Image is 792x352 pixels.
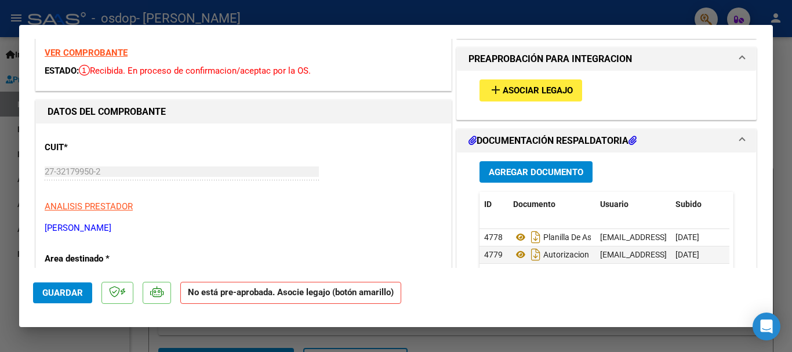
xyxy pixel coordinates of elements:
[457,48,756,71] mat-expansion-panel-header: PREAPROBACIÓN PARA INTEGRACION
[468,134,637,148] h1: DOCUMENTACIÓN RESPALDATORIA
[48,106,166,117] strong: DATOS DEL COMPROBANTE
[79,66,311,76] span: Recibida. En proceso de confirmacion/aceptac por la OS.
[479,161,593,183] button: Agregar Documento
[484,233,503,242] span: 4778
[45,252,164,266] p: Area destinado *
[528,245,543,264] i: Descargar documento
[600,199,628,209] span: Usuario
[508,192,595,217] datatable-header-cell: Documento
[45,66,79,76] span: ESTADO:
[503,86,573,96] span: Asociar Legajo
[33,282,92,303] button: Guardar
[479,192,508,217] datatable-header-cell: ID
[729,192,787,217] datatable-header-cell: Acción
[489,83,503,97] mat-icon: add
[42,288,83,298] span: Guardar
[45,48,128,58] a: VER COMPROBANTE
[45,141,164,154] p: CUIT
[45,201,133,212] span: ANALISIS PRESTADOR
[675,233,699,242] span: [DATE]
[675,250,699,259] span: [DATE]
[180,282,401,304] strong: No está pre-aprobada. Asocie legajo (botón amarillo)
[675,199,702,209] span: Subido
[45,222,442,235] p: [PERSON_NAME]
[513,233,619,242] span: Planilla De Asistencia
[484,199,492,209] span: ID
[513,199,555,209] span: Documento
[468,52,632,66] h1: PREAPROBACIÓN PARA INTEGRACION
[513,250,589,259] span: Autorizacion
[753,313,780,340] div: Open Intercom Messenger
[457,71,756,119] div: PREAPROBACIÓN PARA INTEGRACION
[528,228,543,246] i: Descargar documento
[595,192,671,217] datatable-header-cell: Usuario
[671,192,729,217] datatable-header-cell: Subido
[479,79,582,101] button: Asociar Legajo
[457,129,756,153] mat-expansion-panel-header: DOCUMENTACIÓN RESPALDATORIA
[489,167,583,177] span: Agregar Documento
[484,250,503,259] span: 4779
